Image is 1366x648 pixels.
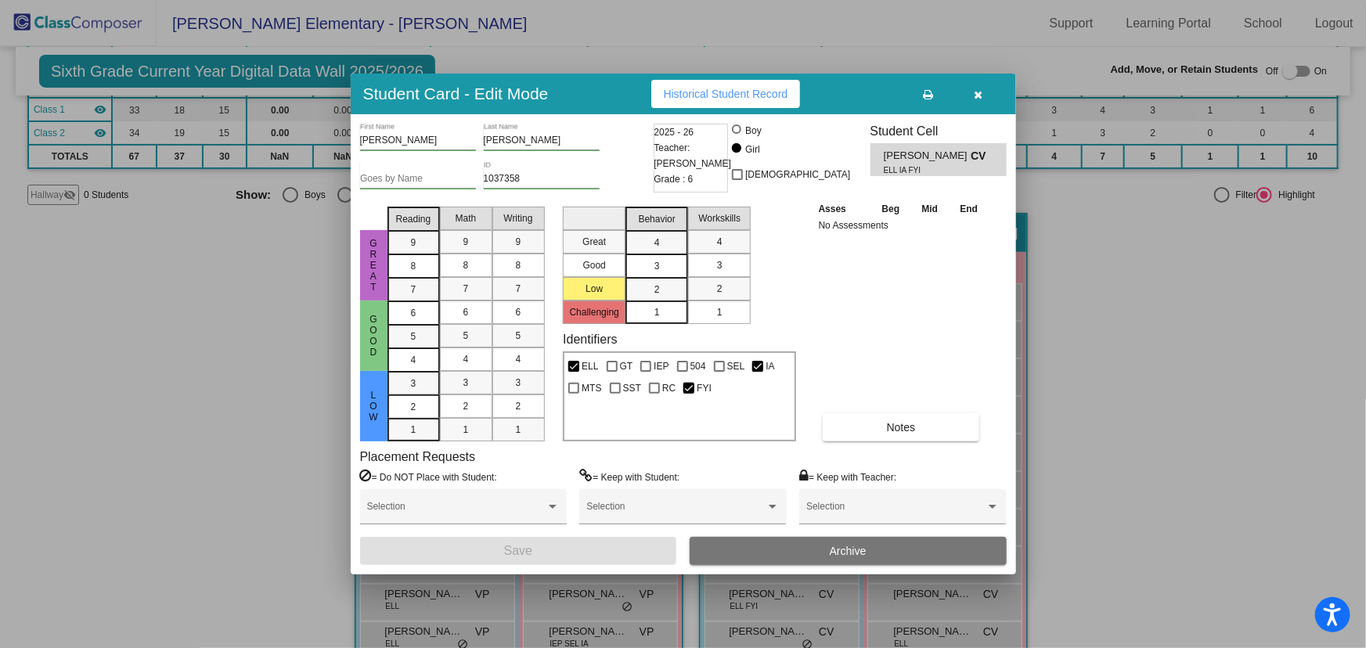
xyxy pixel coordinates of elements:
[396,212,431,226] span: Reading
[654,171,694,187] span: Grade : 6
[516,399,521,413] span: 2
[463,376,469,390] span: 3
[639,212,676,226] span: Behavior
[654,305,660,319] span: 1
[411,306,416,320] span: 6
[654,283,660,297] span: 2
[516,305,521,319] span: 6
[884,164,960,176] span: ELL IA FYI
[563,332,617,347] label: Identifiers
[366,314,380,358] span: Good
[463,423,469,437] span: 1
[697,379,712,398] span: FYI
[884,148,971,164] span: [PERSON_NAME] [PERSON_NAME]
[411,400,416,414] span: 2
[516,423,521,437] span: 1
[366,390,380,423] span: Low
[463,258,469,272] span: 8
[516,282,521,296] span: 7
[664,88,788,100] span: Historical Student Record
[516,376,521,390] span: 3
[366,238,380,293] span: Great
[411,353,416,367] span: 4
[745,165,850,184] span: [DEMOGRAPHIC_DATA]
[717,258,723,272] span: 3
[744,142,760,157] div: Girl
[484,174,600,185] input: Enter ID
[766,357,774,376] span: IA
[411,329,416,344] span: 5
[815,200,871,218] th: Asses
[744,124,762,138] div: Boy
[360,469,497,484] label: = Do NOT Place with Student:
[516,235,521,249] span: 9
[516,352,521,366] span: 4
[727,357,745,376] span: SEL
[579,469,679,484] label: = Keep with Student:
[503,211,532,225] span: Writing
[717,235,723,249] span: 4
[411,236,416,250] span: 9
[582,379,601,398] span: MTS
[654,124,694,140] span: 2025 - 26
[516,329,521,343] span: 5
[949,200,989,218] th: End
[411,283,416,297] span: 7
[463,305,469,319] span: 6
[717,305,723,319] span: 1
[690,357,706,376] span: 504
[411,423,416,437] span: 1
[360,174,476,185] input: goes by name
[654,357,669,376] span: IEP
[911,200,949,218] th: Mid
[411,259,416,273] span: 8
[815,218,989,233] td: No Assessments
[651,80,801,108] button: Historical Student Record
[463,329,469,343] span: 5
[654,259,660,273] span: 3
[582,357,598,376] span: ELL
[456,211,477,225] span: Math
[363,84,549,103] h3: Student Card - Edit Mode
[411,376,416,391] span: 3
[360,537,677,565] button: Save
[620,357,633,376] span: GT
[690,537,1007,565] button: Archive
[870,200,911,218] th: Beg
[717,282,723,296] span: 2
[662,379,676,398] span: RC
[516,258,521,272] span: 8
[799,469,896,484] label: = Keep with Teacher:
[654,140,732,171] span: Teacher: [PERSON_NAME]
[623,379,641,398] span: SST
[463,399,469,413] span: 2
[654,236,660,250] span: 4
[887,421,916,434] span: Notes
[504,544,532,557] span: Save
[823,413,980,441] button: Notes
[971,148,993,164] span: CV
[360,449,476,464] label: Placement Requests
[463,235,469,249] span: 9
[870,124,1007,139] h3: Student Cell
[463,282,469,296] span: 7
[830,545,867,557] span: Archive
[698,211,741,225] span: Workskills
[463,352,469,366] span: 4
